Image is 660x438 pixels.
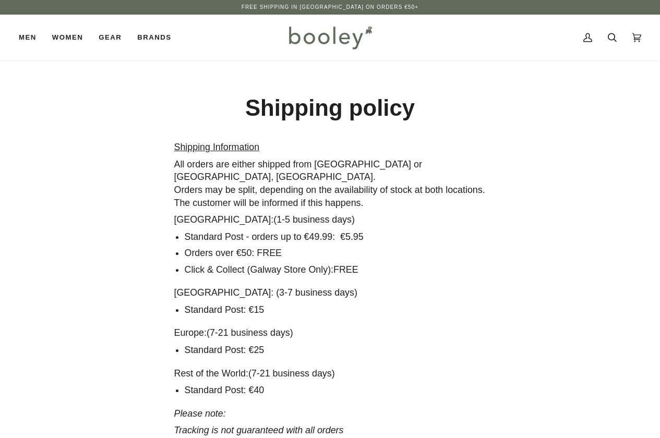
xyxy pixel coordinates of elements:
span: Men [19,32,37,43]
em: Tracking is not guaranteed with all orders [174,425,344,435]
strong: Shipping Information [174,142,260,152]
p: (1-5 business days) [174,213,486,226]
li: Standard Post: €15 [185,303,486,317]
a: Brands [129,15,179,60]
p: All orders are either shipped from [GEOGRAPHIC_DATA] or [GEOGRAPHIC_DATA], [GEOGRAPHIC_DATA]. Ord... [174,158,486,209]
p: (7-21 business days) [174,367,486,380]
p: Free Shipping in [GEOGRAPHIC_DATA] on Orders €50+ [242,3,418,11]
strong: FREE [333,264,358,275]
strong: [GEOGRAPHIC_DATA]: [174,287,274,298]
strong: FREE [257,248,282,258]
span: Women [52,32,83,43]
li: Orders over €50: [185,247,486,260]
span: Gear [99,32,122,43]
img: Booley [284,22,376,53]
a: Women [44,15,91,60]
strong: Rest of the World: [174,368,248,379]
li: Standard Post - orders up to €49.99: €5.95 [185,230,486,244]
h1: Shipping policy [174,94,486,123]
li: Standard Post: €25 [185,344,486,357]
li: Standard Post: €40 [185,384,486,397]
a: Men [19,15,44,60]
a: Gear [91,15,129,60]
strong: [GEOGRAPHIC_DATA]: [174,214,274,225]
em: Please note: [174,408,226,419]
li: Click & Collect (Galway Store Only): [185,263,486,276]
span: Brands [137,32,171,43]
p: (7-21 business days) [174,326,486,339]
strong: Europe: [174,327,207,338]
p: (3-7 business days) [174,286,486,299]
